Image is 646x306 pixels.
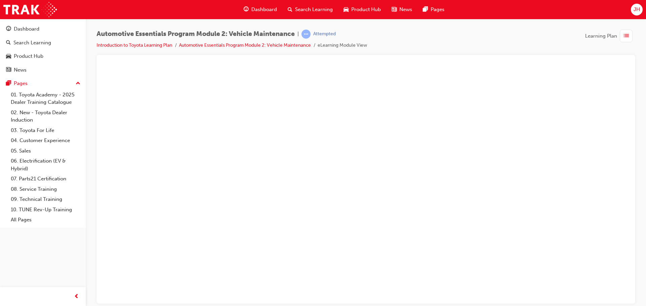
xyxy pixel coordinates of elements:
[3,23,83,35] a: Dashboard
[3,37,83,49] a: Search Learning
[8,215,83,225] a: All Pages
[8,135,83,146] a: 04. Customer Experience
[6,81,11,87] span: pages-icon
[74,293,79,301] span: prev-icon
[338,3,386,16] a: car-iconProduct Hub
[344,5,349,14] span: car-icon
[238,3,282,16] a: guage-iconDashboard
[392,5,397,14] span: news-icon
[423,5,428,14] span: pages-icon
[14,66,27,74] div: News
[3,21,83,77] button: DashboardSearch LearningProduct HubNews
[8,156,83,174] a: 06. Electrification (EV & Hybrid)
[631,4,643,15] button: JH
[585,30,635,42] button: Learning Plan
[431,6,444,13] span: Pages
[297,30,299,38] span: |
[8,125,83,136] a: 03. Toyota For Life
[8,184,83,194] a: 08. Service Training
[97,30,295,38] span: Automotive Essentials Program Module 2: Vehicle Maintenance
[288,5,292,14] span: search-icon
[318,42,367,49] li: eLearning Module View
[8,194,83,205] a: 09. Technical Training
[3,77,83,90] button: Pages
[301,30,311,39] span: learningRecordVerb_ATTEMPT-icon
[13,39,51,47] div: Search Learning
[76,79,80,88] span: up-icon
[3,64,83,76] a: News
[179,42,311,48] a: Automotive Essentials Program Module 2: Vehicle Maintenance
[8,146,83,156] a: 05. Sales
[3,2,57,17] img: Trak
[418,3,450,16] a: pages-iconPages
[399,6,412,13] span: News
[8,107,83,125] a: 02. New - Toyota Dealer Induction
[6,67,11,73] span: news-icon
[251,6,277,13] span: Dashboard
[14,25,39,33] div: Dashboard
[244,5,249,14] span: guage-icon
[313,31,336,37] div: Attempted
[295,6,333,13] span: Search Learning
[14,52,43,60] div: Product Hub
[624,32,629,40] span: list-icon
[3,50,83,62] a: Product Hub
[282,3,338,16] a: search-iconSearch Learning
[6,53,11,59] span: car-icon
[8,205,83,215] a: 10. TUNE Rev-Up Training
[8,90,83,107] a: 01. Toyota Academy - 2025 Dealer Training Catalogue
[97,42,172,48] a: Introduction to Toyota Learning Plan
[585,32,617,40] span: Learning Plan
[8,174,83,184] a: 07. Parts21 Certification
[6,26,11,32] span: guage-icon
[14,80,28,87] div: Pages
[634,6,640,13] span: JH
[6,40,11,46] span: search-icon
[351,6,381,13] span: Product Hub
[386,3,418,16] a: news-iconNews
